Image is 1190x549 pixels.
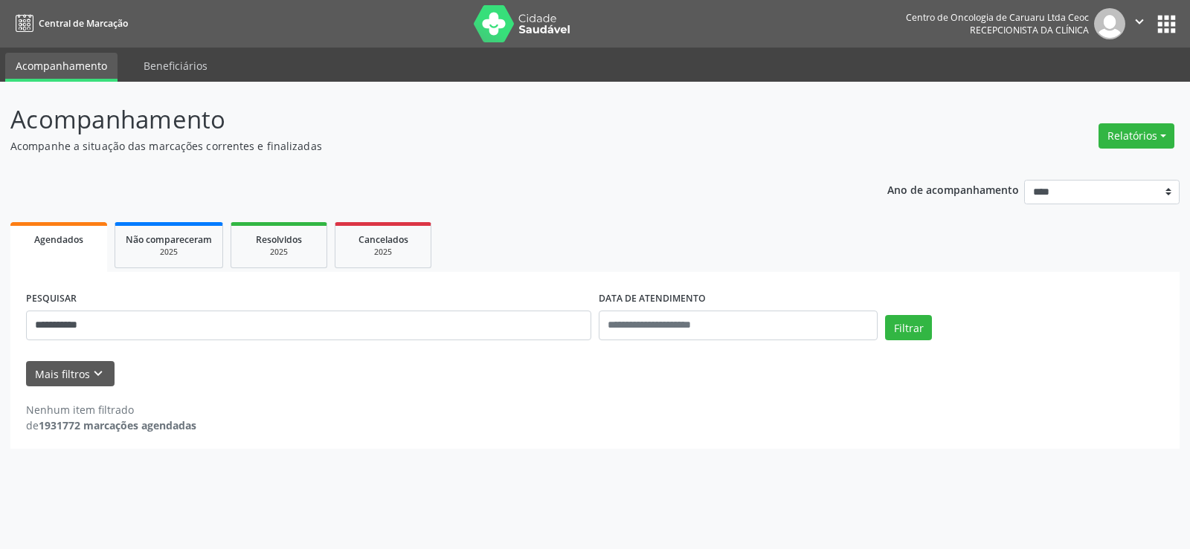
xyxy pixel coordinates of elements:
strong: 1931772 marcações agendadas [39,418,196,432]
div: Nenhum item filtrado [26,402,196,418]
div: Centro de Oncologia de Caruaru Ltda Ceoc [906,11,1089,24]
a: Beneficiários [133,53,218,79]
i:  [1131,13,1148,30]
span: Não compareceram [126,233,212,246]
span: Resolvidos [256,233,302,246]
label: PESQUISAR [26,288,77,311]
button: Relatórios [1099,123,1174,149]
p: Ano de acompanhamento [887,180,1019,198]
button: Mais filtroskeyboard_arrow_down [26,361,115,387]
a: Central de Marcação [10,11,128,36]
span: Recepcionista da clínica [970,24,1089,36]
button: Filtrar [885,315,932,340]
button: apps [1154,11,1180,37]
div: 2025 [126,247,212,258]
span: Cancelados [358,233,408,246]
p: Acompanhamento [10,101,829,138]
a: Acompanhamento [5,53,118,82]
span: Central de Marcação [39,17,128,30]
img: img [1094,8,1125,39]
i: keyboard_arrow_down [90,366,106,382]
div: de [26,418,196,433]
div: 2025 [346,247,420,258]
span: Agendados [34,233,83,246]
label: DATA DE ATENDIMENTO [599,288,706,311]
button:  [1125,8,1154,39]
div: 2025 [242,247,316,258]
p: Acompanhe a situação das marcações correntes e finalizadas [10,138,829,154]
